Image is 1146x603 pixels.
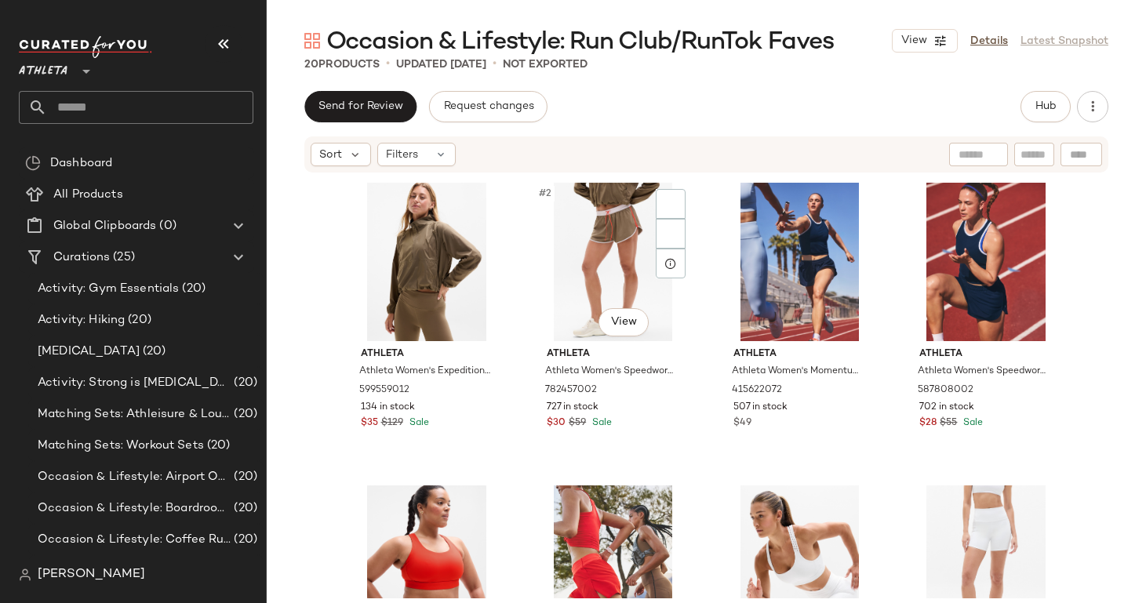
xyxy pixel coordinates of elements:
span: Athleta [19,53,67,82]
span: (20) [231,499,257,518]
span: (20) [125,311,151,329]
span: Athleta Women's Speedwork Mid Rise 2 1/2" Run Short Navy Size XL [918,365,1050,379]
span: • [493,55,497,74]
span: $55 [940,416,957,430]
span: Occasion & Lifestyle: Airport Outfits [38,468,231,486]
span: 415622072 [732,383,782,398]
span: • [386,55,390,74]
span: Sort [319,147,342,163]
span: Send for Review [318,100,403,113]
span: Athleta [361,347,493,361]
span: (20) [231,374,257,392]
span: Athleta Women's Speedwork Mid Rise Colorblock 2" Run Short Clay/Shell/Cardinal Size XXS [545,365,678,379]
span: Dashboard [50,154,112,173]
span: Request changes [442,100,533,113]
span: 20 [304,59,318,71]
span: (20) [179,280,206,298]
span: (20) [231,468,257,486]
span: (25) [110,249,135,267]
span: #2 [537,186,555,202]
span: 587808002 [918,383,973,398]
span: 782457002 [545,383,597,398]
span: Curations [53,249,110,267]
span: [MEDICAL_DATA] [38,343,140,361]
span: Sale [960,418,983,428]
span: Global Clipboards [53,217,156,235]
button: View [598,308,649,336]
span: 727 in stock [547,401,598,415]
span: 702 in stock [919,401,974,415]
span: $28 [919,416,937,430]
span: Matching Sets: Workout Sets [38,437,204,455]
span: 134 in stock [361,401,415,415]
span: $129 [381,416,403,430]
div: Products [304,56,380,73]
img: cn59382213.jpg [534,183,692,341]
a: Details [970,33,1008,49]
button: Hub [1020,91,1071,122]
span: Sale [406,418,429,428]
img: svg%3e [25,155,41,171]
span: $35 [361,416,378,430]
span: $30 [547,416,566,430]
span: (20) [231,405,257,423]
span: 507 in stock [733,401,788,415]
span: Athleta Women's Expedition Packable Popover Clay Size L [359,365,492,379]
span: View [610,316,637,329]
button: View [892,29,958,53]
span: Occasion & Lifestyle: Boardroom to Barre [38,499,231,518]
button: Request changes [429,91,547,122]
span: Activity: Hiking [38,311,125,329]
img: cfy_white_logo.C9jOOHJF.svg [19,36,152,58]
span: Filters [386,147,418,163]
span: Occasion & Lifestyle: Coffee Run [38,531,231,549]
span: Athleta [733,347,866,361]
span: Athleta [919,347,1052,361]
span: Sale [589,418,612,428]
span: (0) [156,217,176,235]
span: Hub [1035,100,1057,113]
span: $49 [733,416,751,430]
img: svg%3e [304,33,320,49]
span: 599559012 [359,383,409,398]
span: View [900,35,927,47]
span: $59 [569,416,586,430]
span: All Products [53,186,123,204]
button: Send for Review [304,91,417,122]
img: cn59401743.jpg [348,183,506,341]
span: Matching Sets: Athleisure & Lounge Sets [38,405,231,423]
span: [PERSON_NAME] [38,565,145,584]
p: Not Exported [503,56,588,73]
span: Activity: Gym Essentials [38,280,179,298]
span: Activity: Strong is [MEDICAL_DATA] [38,374,231,392]
span: (20) [204,437,231,455]
img: cn59502706.jpg [721,183,879,341]
span: Athleta [547,347,679,361]
span: (20) [140,343,166,361]
p: updated [DATE] [396,56,486,73]
img: svg%3e [19,568,31,581]
span: Athleta Women's Momentum Seamless High Neck Crop Tank Navy/Bright White Size XXS [732,365,864,379]
img: cn59502726.jpg [907,183,1064,341]
span: (20) [231,531,257,549]
span: Occasion & Lifestyle: Run Club/RunTok Faves [326,27,834,58]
